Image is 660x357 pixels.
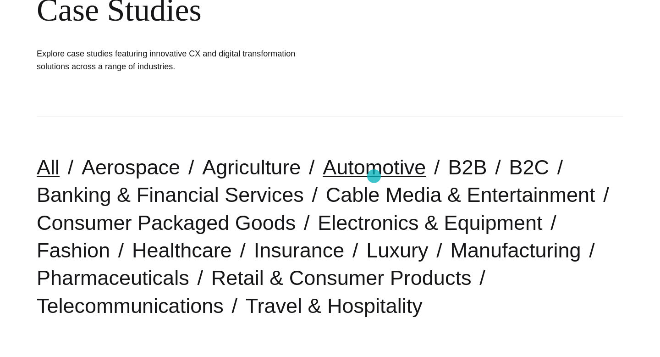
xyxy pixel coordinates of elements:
[37,211,296,234] a: Consumer Packaged Goods
[37,183,304,206] a: Banking & Financial Services
[326,183,595,206] a: Cable Media & Entertainment
[318,211,542,234] a: Electronics & Equipment
[448,156,487,179] a: B2B
[132,239,232,262] a: Healthcare
[254,239,345,262] a: Insurance
[323,156,426,179] a: Automotive
[37,156,60,179] a: All
[202,156,301,179] a: Agriculture
[366,239,428,262] a: Luxury
[37,239,110,262] a: Fashion
[246,294,423,318] a: Travel & Hospitality
[37,47,312,73] h1: Explore case studies featuring innovative CX and digital transformation solutions across a range ...
[211,266,472,290] a: Retail & Consumer Products
[509,156,549,179] a: B2C
[450,239,581,262] a: Manufacturing
[37,266,189,290] a: Pharmaceuticals
[37,294,224,318] a: Telecommunications
[82,156,180,179] a: Aerospace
